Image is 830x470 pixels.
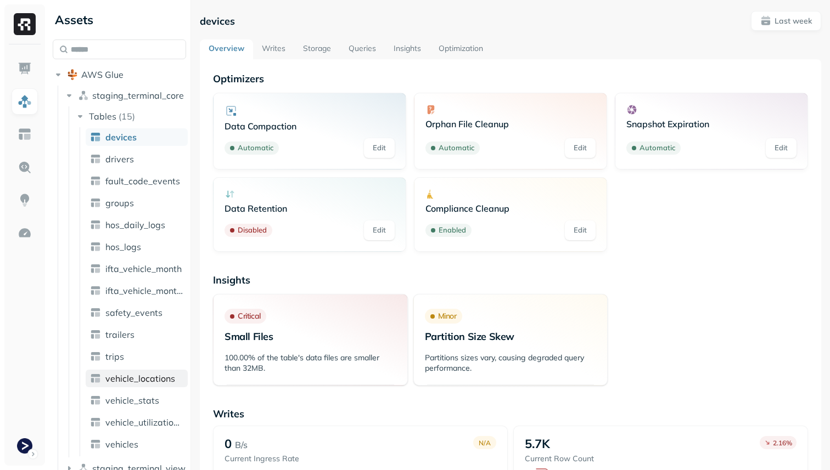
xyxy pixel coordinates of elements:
p: Disabled [238,225,267,236]
span: vehicle_utilization_day [105,417,183,428]
p: Last week [775,16,812,26]
img: table [90,439,101,450]
a: vehicle_utilization_day [86,414,188,431]
img: table [90,329,101,340]
p: Writes [213,407,808,420]
span: groups [105,197,134,208]
a: Writes [253,39,294,59]
img: table [90,219,101,230]
img: Dashboard [18,61,32,76]
p: ( 15 ) [119,111,135,122]
button: AWS Glue [53,66,186,83]
span: fault_code_events [105,175,180,186]
img: table [90,132,101,143]
span: trailers [105,329,134,340]
a: Edit [565,220,596,240]
span: trips [105,351,124,362]
img: Asset Explorer [18,127,32,141]
a: drivers [86,150,188,168]
a: Edit [766,138,797,158]
p: Automatic [640,143,675,154]
span: vehicle_locations [105,373,175,384]
img: table [90,175,101,186]
a: groups [86,194,188,212]
p: Small Files [225,330,396,343]
a: ifta_vehicle_months [86,282,188,299]
span: Tables [89,111,116,122]
img: table [90,285,101,296]
p: Critical [238,311,261,321]
p: Current Ingress Rate [225,454,299,464]
span: drivers [105,154,134,165]
p: Insights [213,274,808,286]
img: table [90,307,101,318]
p: Current Row Count [525,454,594,464]
img: table [90,241,101,252]
a: fault_code_events [86,172,188,190]
a: Storage [294,39,340,59]
a: Optimization [430,39,492,59]
button: Last week [751,11,821,31]
a: vehicle_stats [86,392,188,409]
p: Minor [438,311,457,321]
p: Partition Size Skew [425,330,597,343]
a: devices [86,128,188,146]
img: table [90,373,101,384]
a: vehicles [86,435,188,453]
img: table [90,263,101,274]
img: Ryft [14,13,36,35]
a: Queries [340,39,385,59]
a: Edit [565,138,596,158]
p: 0 [225,436,232,451]
p: B/s [235,438,248,451]
span: safety_events [105,307,162,318]
p: Compliance Cleanup [425,203,596,214]
span: devices [105,132,137,143]
a: vehicle_locations [86,370,188,387]
span: vehicles [105,439,138,450]
a: Edit [364,220,395,240]
p: Automatic [439,143,474,154]
span: AWS Glue [81,69,124,80]
span: vehicle_stats [105,395,159,406]
p: Orphan File Cleanup [425,118,596,129]
p: Enabled [439,225,466,236]
span: hos_logs [105,241,141,252]
span: hos_daily_logs [105,219,165,230]
img: table [90,351,101,362]
img: table [90,197,101,208]
a: trailers [86,326,188,343]
img: root [67,69,78,80]
p: N/A [479,439,491,447]
p: Optimizers [213,72,808,85]
p: 2.16 % [773,439,792,447]
img: table [90,154,101,165]
img: namespace [78,90,89,101]
a: safety_events [86,304,188,321]
a: Edit [364,138,395,158]
img: Terminal Staging [17,438,32,454]
a: hos_daily_logs [86,216,188,234]
img: Query Explorer [18,160,32,174]
a: Insights [385,39,430,59]
span: staging_terminal_core [92,90,184,101]
a: trips [86,348,188,365]
img: Optimization [18,226,32,240]
img: table [90,395,101,406]
a: hos_logs [86,238,188,256]
div: Assets [53,11,186,29]
img: table [90,417,101,428]
p: devices [200,15,235,27]
p: Data Compaction [225,121,395,132]
img: Insights [18,193,32,207]
span: ifta_vehicle_months [105,285,183,296]
button: Tables(15) [75,107,187,125]
button: staging_terminal_core [64,87,187,104]
p: Automatic [238,143,273,154]
p: Snapshot Expiration [626,118,797,129]
a: ifta_vehicle_month [86,260,188,278]
img: Assets [18,94,32,109]
a: Overview [200,39,253,59]
p: Data Retention [225,203,395,214]
p: Partitions sizes vary, causing degraded query performance. [425,353,597,373]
